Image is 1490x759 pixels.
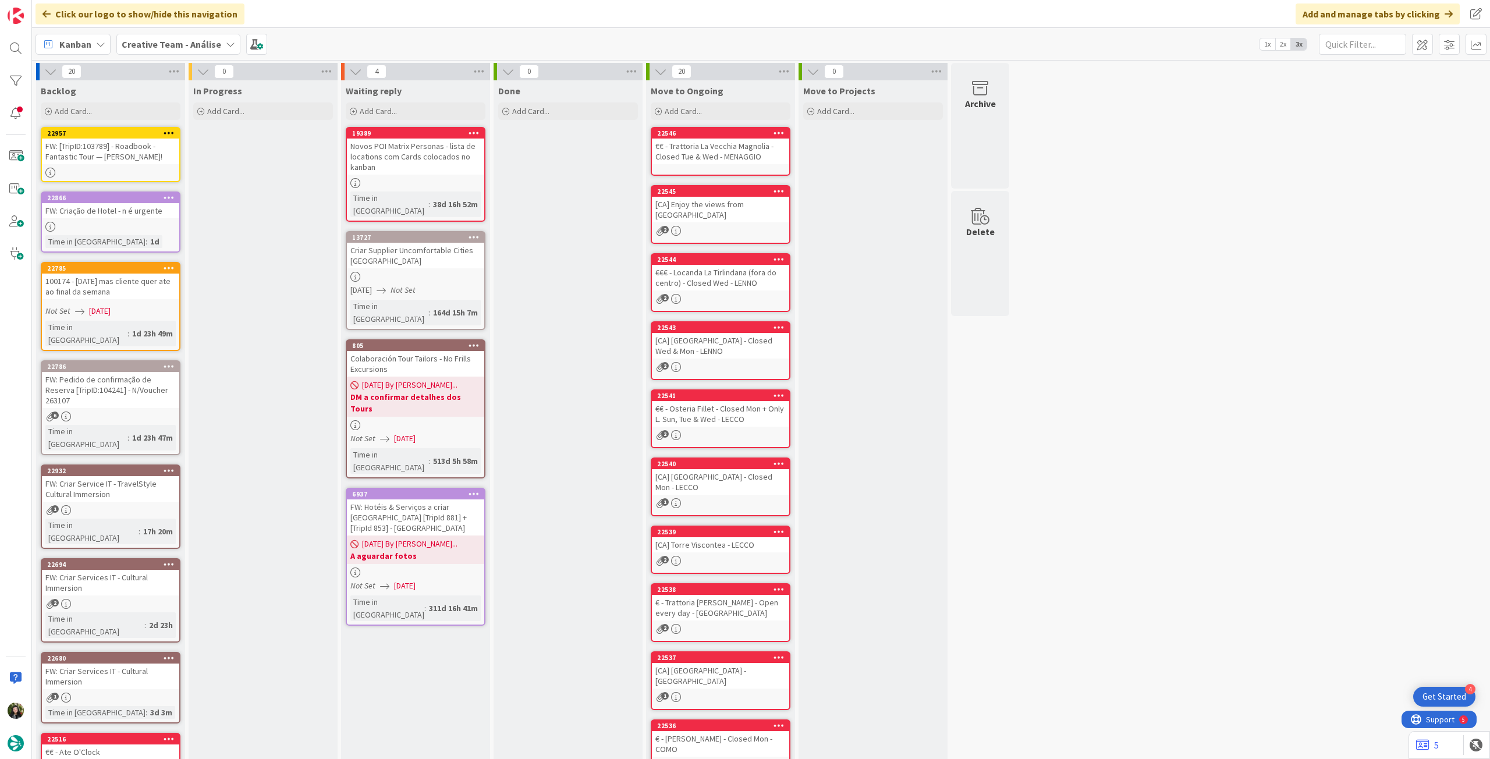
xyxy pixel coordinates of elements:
a: 22866FW: Criação de Hotel - n é urgenteTime in [GEOGRAPHIC_DATA]:1d [41,191,180,253]
span: : [144,619,146,632]
div: 100174 - [DATE] mas cliente quer ate ao final da semana [42,274,179,299]
div: 22540[CA] [GEOGRAPHIC_DATA] - Closed Mon - LECCO [652,459,789,495]
span: Done [498,85,520,97]
div: 22785 [47,264,179,272]
div: 22538 [652,584,789,595]
div: 22786 [47,363,179,371]
div: 22957FW: [TripID:103789] - Roadbook - Fantastic Tour — [PERSON_NAME]! [42,128,179,164]
div: €€ - Osteria Fillet - Closed Mon + Only L. Sun, Tue & Wed - LECCO [652,401,789,427]
div: 22538 [657,586,789,594]
span: : [146,235,147,248]
div: 22932 [42,466,179,476]
div: 22539 [657,528,789,536]
div: 22545 [657,187,789,196]
div: €€ - Trattoria La Vecchia Magnolia - Closed Tue & Wed - MENAGGIO [652,139,789,164]
div: 805Colaboración Tour Tailors - No Frills Excursions [347,341,484,377]
div: FW: Criar Services IT - Cultural Immersion [42,664,179,689]
div: 22541 [652,391,789,401]
span: Support [24,2,53,16]
div: 19389 [347,128,484,139]
div: 22786 [42,361,179,372]
a: 22543[CA] [GEOGRAPHIC_DATA] - Closed Wed & Mon - LENNO [651,321,790,380]
div: 22680 [42,653,179,664]
div: 22866 [42,193,179,203]
div: Time in [GEOGRAPHIC_DATA] [45,321,127,346]
span: Waiting reply [346,85,402,97]
div: € - Trattoria [PERSON_NAME] - Open every day - [GEOGRAPHIC_DATA] [652,595,789,620]
span: 1 [661,692,669,700]
div: 22544 [657,256,789,264]
span: 0 [214,65,234,79]
a: 19389Novos POI Matrix Personas - lista de locations com Cards colocados no kanbanTime in [GEOGRAP... [346,127,485,222]
a: 6937FW: Hotéis & Serviços a criar [GEOGRAPHIC_DATA] [TripId 881] + [TripId 853] - [GEOGRAPHIC_DAT... [346,488,485,626]
div: FW: Criar Service IT - TravelStyle Cultural Immersion [42,476,179,502]
div: Colaboración Tour Tailors - No Frills Excursions [347,351,484,377]
div: Add and manage tabs by clicking [1296,3,1460,24]
div: 22546 [657,129,789,137]
div: FW: Pedido de confirmação de Reserva [TripID:104241] - N/Voucher 263107 [42,372,179,408]
span: 2 [661,624,669,632]
div: 22536 [652,721,789,731]
div: FW: [TripID:103789] - Roadbook - Fantastic Tour — [PERSON_NAME]! [42,139,179,164]
a: 22541€€ - Osteria Fillet - Closed Mon + Only L. Sun, Tue & Wed - LECCO [651,389,790,448]
div: 22546€€ - Trattoria La Vecchia Magnolia - Closed Tue & Wed - MENAGGIO [652,128,789,164]
a: 13727Criar Supplier Uncomfortable Cities [GEOGRAPHIC_DATA][DATE]Not SetTime in [GEOGRAPHIC_DATA]:... [346,231,485,330]
div: Archive [965,97,996,111]
div: 22694 [47,561,179,569]
span: 2x [1275,38,1291,50]
a: 22546€€ - Trattoria La Vecchia Magnolia - Closed Tue & Wed - MENAGGIO [651,127,790,176]
span: Add Card... [817,106,854,116]
div: 22785 [42,263,179,274]
div: 22546 [652,128,789,139]
span: : [428,198,430,211]
div: 22536€ - [PERSON_NAME] - Closed Mon - COMO [652,721,789,757]
span: : [428,455,430,467]
div: 22541€€ - Osteria Fillet - Closed Mon + Only L. Sun, Tue & Wed - LECCO [652,391,789,427]
div: 164d 15h 7m [430,306,481,319]
div: Time in [GEOGRAPHIC_DATA] [350,191,428,217]
span: [DATE] By [PERSON_NAME]... [362,538,457,550]
div: FW: Criar Services IT - Cultural Immersion [42,570,179,595]
div: [CA] [GEOGRAPHIC_DATA] - Closed Wed & Mon - LENNO [652,333,789,359]
div: € - [PERSON_NAME] - Closed Mon - COMO [652,731,789,757]
a: 22932FW: Criar Service IT - TravelStyle Cultural ImmersionTime in [GEOGRAPHIC_DATA]:17h 20m [41,464,180,549]
div: FW: Criação de Hotel - n é urgente [42,203,179,218]
div: 1d [147,235,162,248]
span: : [424,602,426,615]
div: [CA] [GEOGRAPHIC_DATA] - Closed Mon - LECCO [652,469,789,495]
span: 0 [824,65,844,79]
span: 3x [1291,38,1307,50]
div: 22537 [652,652,789,663]
a: 5 [1416,738,1439,752]
a: 22785100174 - [DATE] mas cliente quer ate ao final da semanaNot Set[DATE]Time in [GEOGRAPHIC_DATA... [41,262,180,351]
div: [CA] [GEOGRAPHIC_DATA] - [GEOGRAPHIC_DATA] [652,663,789,689]
span: 1 [661,498,669,506]
span: 2 [661,430,669,438]
span: 6 [51,412,59,419]
div: 22544€€€ - Locanda La Tirlindana (fora do centro) - Closed Wed - LENNO [652,254,789,290]
div: Delete [966,225,995,239]
span: [DATE] [394,432,416,445]
div: 3d 3m [147,706,175,719]
div: Criar Supplier Uncomfortable Cities [GEOGRAPHIC_DATA] [347,243,484,268]
div: 4 [1465,684,1475,694]
div: 22541 [657,392,789,400]
i: Not Set [350,433,375,444]
div: Time in [GEOGRAPHIC_DATA] [45,235,146,248]
div: 17h 20m [140,525,176,538]
div: 5 [61,5,63,14]
div: 22539[CA] Torre Viscontea - LECCO [652,527,789,552]
span: 2 [661,226,669,233]
span: : [428,306,430,319]
div: 22694 [42,559,179,570]
span: Add Card... [360,106,397,116]
img: avatar [8,735,24,751]
span: 20 [62,65,81,79]
div: 19389 [352,129,484,137]
span: In Progress [193,85,242,97]
div: [CA] Enjoy the views from [GEOGRAPHIC_DATA] [652,197,789,222]
div: 13727 [347,232,484,243]
a: 22786FW: Pedido de confirmação de Reserva [TripID:104241] - N/Voucher 263107Time in [GEOGRAPHIC_D... [41,360,180,455]
div: 6937 [347,489,484,499]
a: 805Colaboración Tour Tailors - No Frills Excursions[DATE] By [PERSON_NAME]...DM a confirmar detal... [346,339,485,478]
